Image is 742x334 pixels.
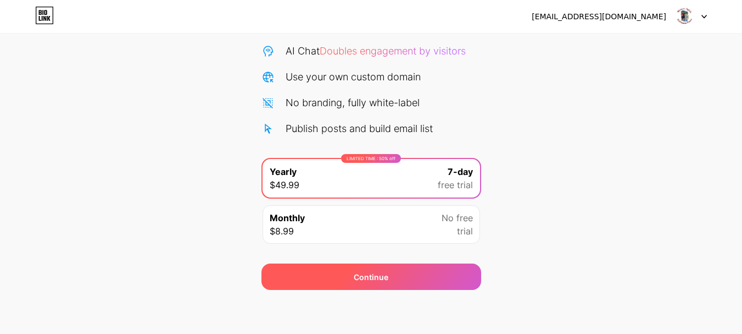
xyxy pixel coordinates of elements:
span: Monthly [270,211,305,225]
span: free trial [438,178,473,191]
div: [EMAIL_ADDRESS][DOMAIN_NAME] [532,11,666,23]
span: $8.99 [270,225,294,238]
div: No branding, fully white-label [286,95,420,110]
span: $49.99 [270,178,299,191]
span: Doubles engagement by visitors [320,45,466,57]
div: AI Chat [286,43,466,58]
div: LIMITED TIME : 50% off [341,154,401,163]
div: Publish posts and build email list [286,121,433,136]
img: westernspiritranch [674,6,695,27]
span: No free [442,211,473,225]
span: Continue [354,271,388,283]
span: trial [457,225,473,238]
div: Use your own custom domain [286,69,421,84]
span: Yearly [270,165,297,178]
span: 7-day [448,165,473,178]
